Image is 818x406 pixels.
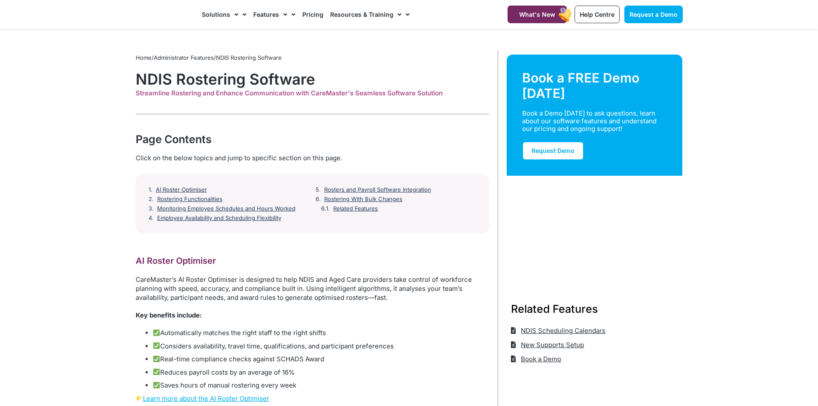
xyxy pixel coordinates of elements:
h3: Related Features [511,301,678,317]
img: ✅ [153,330,160,336]
span: NDIS Scheduling Calendars [519,324,605,338]
a: Rostering Functionalities [157,196,222,203]
span: Book a Demo [519,352,561,366]
a: Home [136,54,152,61]
a: AI Roster Optimiser [156,186,207,193]
a: New Supports Setup [511,338,584,352]
a: Administrator Features [154,54,214,61]
a: Rostering With Bulk Changes [324,196,402,203]
img: CareMaster Logo [136,8,194,21]
strong: Key benefits include: [136,311,202,319]
a: Request Demo [522,141,584,160]
li: Considers availability, travel time, qualifications, and participant preferences [153,342,489,351]
a: Employee Availability and Scheduling Flexibility [157,215,281,222]
img: ✅ [153,369,160,375]
span: What's New [519,11,555,18]
li: Automatically matches the right staff to the right shifts [153,328,489,338]
div: Streamline Rostering and Enhance Communication with CareMaster's Seamless Software Solution [136,89,489,97]
li: Reduces payroll costs by an average of 16% [153,368,489,378]
a: Related Features [333,205,378,212]
span: Request a Demo [629,11,678,18]
img: ✅ [153,356,160,362]
a: Help Centre [575,6,620,23]
span: Help Centre [580,11,614,18]
div: Page Contents [136,131,489,147]
h1: NDIS Rostering Software [136,70,489,88]
span: Request Demo [532,147,575,154]
a: NDIS Scheduling Calendars [511,324,606,338]
img: ✅ [153,342,160,349]
li: Real-time compliance checks against SCHADS Award [153,354,489,364]
a: Monitoring Employee Schedules and Hours Worked [157,205,295,212]
a: Request a Demo [624,6,683,23]
span: / / [136,54,282,61]
div: Book a Demo [DATE] to ask questions, learn about our software features and understand our pricing... [522,110,657,133]
img: ✅ [153,382,160,388]
span: New Supports Setup [519,338,584,352]
h2: AI Roster Optimiser [136,255,489,266]
a: Rosters and Payroll Software Integration [324,186,431,193]
img: 👉 [136,395,143,401]
li: Saves hours of manual rostering every week [153,381,489,391]
a: Book a Demo [511,352,562,366]
div: Click on the below topics and jump to specific section on this page. [136,153,489,163]
p: CareMaster’s AI Roster Optimiser is designed to help NDIS and Aged Care providers take control of... [136,275,489,302]
img: Support Worker and NDIS Participant out for a coffee. [507,176,683,281]
span: NDIS Rostering Software [216,54,282,61]
div: Book a FREE Demo [DATE] [522,70,667,101]
a: Learn more about the AI Roster Optimiser [136,394,269,403]
a: What's New [508,6,567,23]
